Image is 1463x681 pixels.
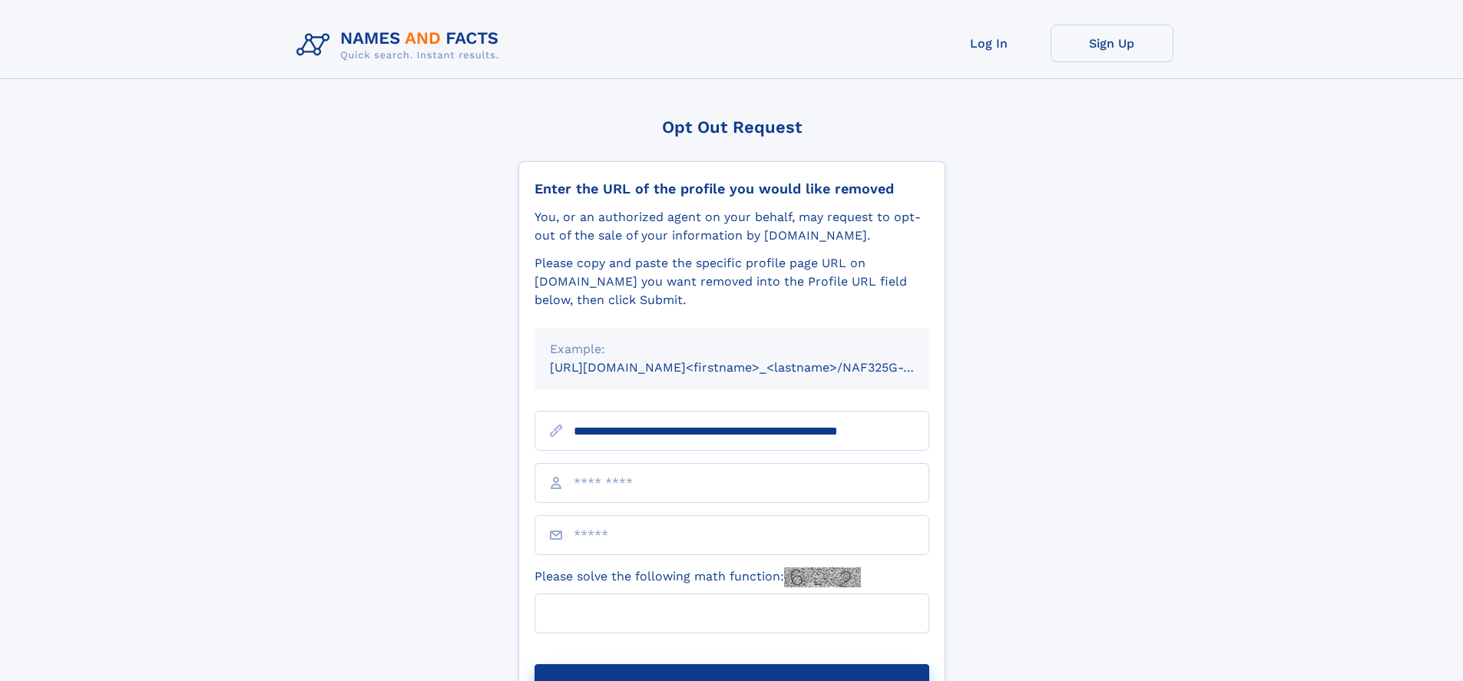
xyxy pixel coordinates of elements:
small: [URL][DOMAIN_NAME]<firstname>_<lastname>/NAF325G-xxxxxxxx [550,360,958,375]
a: Log In [928,25,1051,62]
div: You, or an authorized agent on your behalf, may request to opt-out of the sale of your informatio... [535,208,929,245]
div: Example: [550,340,914,359]
div: Please copy and paste the specific profile page URL on [DOMAIN_NAME] you want removed into the Pr... [535,254,929,309]
a: Sign Up [1051,25,1173,62]
label: Please solve the following math function: [535,567,861,587]
img: Logo Names and Facts [290,25,511,66]
div: Enter the URL of the profile you would like removed [535,180,929,197]
div: Opt Out Request [518,117,945,137]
